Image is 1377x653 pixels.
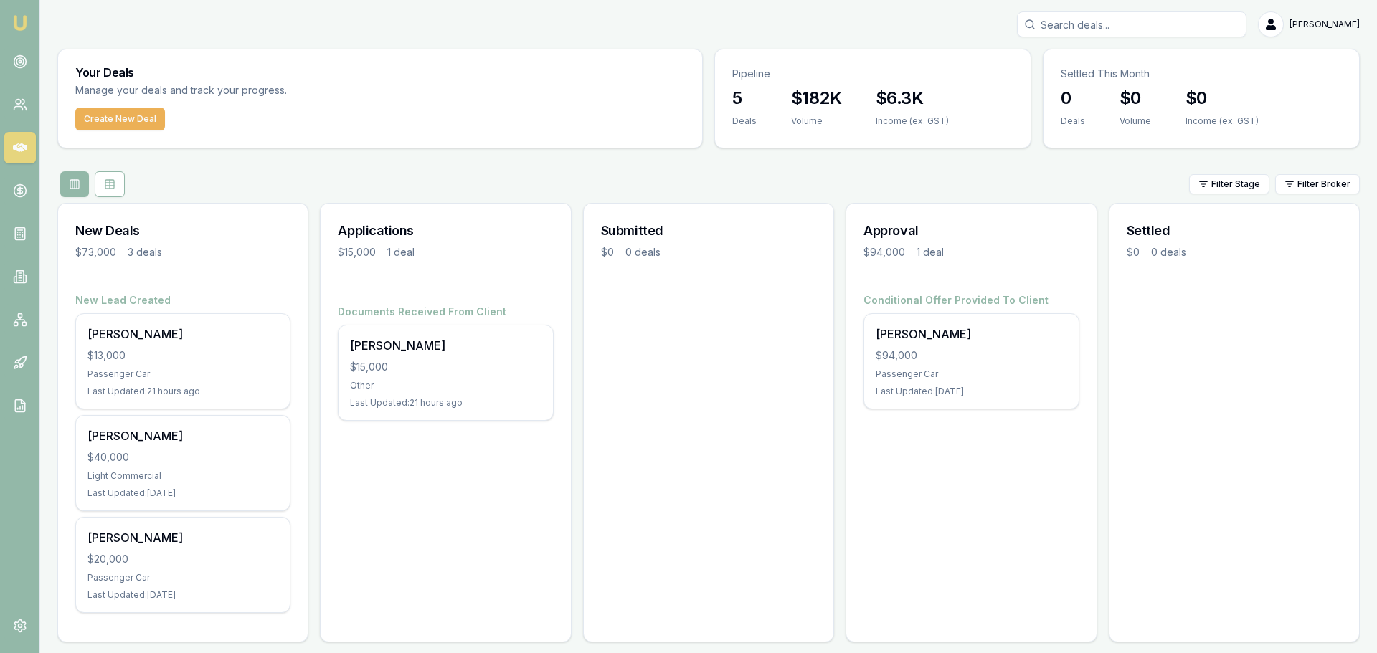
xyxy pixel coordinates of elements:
[350,380,541,391] div: Other
[1120,87,1151,110] h3: $0
[87,368,278,380] div: Passenger Car
[1061,87,1085,110] h3: 0
[338,305,553,319] h4: Documents Received From Client
[338,221,553,241] h3: Applications
[338,245,376,259] div: $15,000
[876,325,1066,343] div: [PERSON_NAME]
[1211,178,1260,190] span: Filter Stage
[75,108,165,130] button: Create New Deal
[1120,115,1151,127] div: Volume
[876,348,1066,363] div: $94,000
[1297,178,1350,190] span: Filter Broker
[11,14,29,32] img: emu-icon-u.png
[75,82,443,99] p: Manage your deals and track your progress.
[350,360,541,374] div: $15,000
[732,87,757,110] h3: 5
[387,245,415,259] div: 1 deal
[350,397,541,409] div: Last Updated: 21 hours ago
[625,245,661,259] div: 0 deals
[876,87,949,110] h3: $6.3K
[75,245,116,259] div: $73,000
[732,67,1013,81] p: Pipeline
[1275,174,1360,194] button: Filter Broker
[87,348,278,363] div: $13,000
[87,325,278,343] div: [PERSON_NAME]
[87,450,278,464] div: $40,000
[1290,19,1360,30] span: [PERSON_NAME]
[863,221,1079,241] h3: Approval
[1189,174,1269,194] button: Filter Stage
[791,87,841,110] h3: $182K
[876,368,1066,380] div: Passenger Car
[75,67,685,78] h3: Your Deals
[1186,87,1259,110] h3: $0
[732,115,757,127] div: Deals
[863,245,905,259] div: $94,000
[876,386,1066,397] div: Last Updated: [DATE]
[87,572,278,583] div: Passenger Car
[1186,115,1259,127] div: Income (ex. GST)
[87,552,278,566] div: $20,000
[1061,115,1085,127] div: Deals
[87,427,278,444] div: [PERSON_NAME]
[601,245,614,259] div: $0
[87,487,278,499] div: Last Updated: [DATE]
[1127,245,1140,259] div: $0
[876,115,949,127] div: Income (ex. GST)
[791,115,841,127] div: Volume
[1017,11,1246,37] input: Search deals
[1061,67,1342,81] p: Settled This Month
[917,245,944,259] div: 1 deal
[350,337,541,354] div: [PERSON_NAME]
[1127,221,1342,241] h3: Settled
[863,293,1079,308] h4: Conditional Offer Provided To Client
[87,589,278,601] div: Last Updated: [DATE]
[75,221,290,241] h3: New Deals
[1151,245,1186,259] div: 0 deals
[601,221,816,241] h3: Submitted
[128,245,162,259] div: 3 deals
[87,386,278,397] div: Last Updated: 21 hours ago
[75,293,290,308] h4: New Lead Created
[87,470,278,482] div: Light Commercial
[87,529,278,546] div: [PERSON_NAME]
